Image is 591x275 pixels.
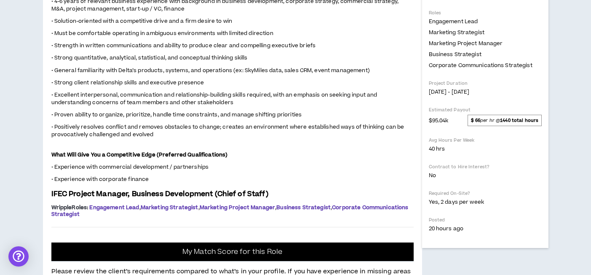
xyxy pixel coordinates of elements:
strong: What Will Give You a Competitive Edge (Preferred Qualifications) [51,151,228,159]
strong: 1440 total hours [500,117,538,124]
span: Wripple Roles : [51,204,88,211]
span: • Must be comfortable operating in ambiguous environments with limited direction [51,30,273,37]
span: Business Strategist [276,204,331,211]
span: • Strength in written communications and ability to produce clear and compelling executive briefs [51,42,316,49]
span: Business Strategist [429,51,481,58]
p: 20 hours ago [429,225,542,232]
span: $95.04k [429,115,449,125]
p: 40 hrs [429,145,542,153]
span: Engagement Lead [429,18,478,25]
span: Corporate Communications Strategist [51,204,409,218]
span: • Experience with commercial development / partnerships [51,163,209,171]
span: Engagement Lead [89,204,139,211]
span: Marketing Strategist [429,29,484,36]
p: My Match Score for this Role [182,248,282,256]
span: Corporate Communications Strategist [429,62,532,69]
p: Project Duration [429,80,542,86]
strong: $ 66 [471,117,480,124]
p: Required On-Site? [429,190,542,197]
span: • Experience with corporate finance [51,175,149,183]
div: Open Intercom Messenger [8,246,29,267]
p: Posted [429,217,542,223]
span: IFEC Project Manager, Business Development (Chief of Staff) [51,189,268,199]
p: , , , , [51,204,414,218]
span: Marketing Strategist [141,204,198,211]
span: • General familiarity with Delta’s products, systems, and operations (ex: SkyMiles data, sales CR... [51,67,370,74]
p: Estimated Payout [429,107,542,113]
span: Marketing Project Manager [429,40,503,47]
p: [DATE] - [DATE] [429,88,542,96]
p: Roles [429,10,542,16]
span: • Positively resolves conflict and removes obstacles to change; creates an environment where esta... [51,123,404,138]
p: Avg Hours Per Week [429,137,542,143]
p: No [429,172,542,179]
span: • Excellent interpersonal, communication and relationship-building skills required, with an empha... [51,91,377,106]
p: Yes, 2 days per week [429,198,542,206]
span: Marketing Project Manager [200,204,275,211]
span: • Proven ability to organize, prioritize, handle time constraints, and manage shifting priorities [51,111,302,119]
p: Contract to Hire Interest? [429,164,542,170]
span: • Solution-oriented with a competitive drive and a firm desire to win [51,17,233,25]
span: • Strong quantitative, analytical, statistical, and conceptual thinking skills [51,54,248,62]
span: • Strong client relationship skills and executive presence [51,79,204,86]
span: per hr @ [468,115,541,126]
